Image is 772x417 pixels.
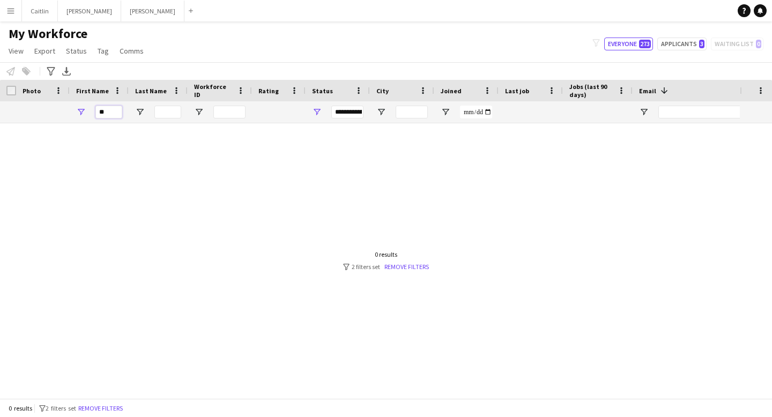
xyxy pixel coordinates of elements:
span: Tag [98,46,109,56]
button: Open Filter Menu [639,107,649,117]
button: Remove filters [76,403,125,414]
span: Last job [505,87,529,95]
button: Open Filter Menu [312,107,322,117]
span: Workforce ID [194,83,233,99]
input: City Filter Input [396,106,428,118]
span: First Name [76,87,109,95]
a: View [4,44,28,58]
button: Open Filter Menu [376,107,386,117]
button: [PERSON_NAME] [58,1,121,21]
span: Status [66,46,87,56]
div: 2 filters set [343,263,429,271]
button: Open Filter Menu [441,107,450,117]
div: 0 results [343,250,429,258]
span: View [9,46,24,56]
button: Open Filter Menu [76,107,86,117]
a: Remove filters [384,263,429,271]
a: Tag [93,44,113,58]
span: Rating [258,87,279,95]
span: Jobs (last 90 days) [569,83,613,99]
button: Applicants3 [657,38,707,50]
span: Joined [441,87,462,95]
app-action-btn: Advanced filters [44,65,57,78]
button: Caitlin [22,1,58,21]
span: My Workforce [9,26,87,42]
button: Everyone273 [604,38,653,50]
span: City [376,87,389,95]
span: Email [639,87,656,95]
span: Export [34,46,55,56]
button: Open Filter Menu [135,107,145,117]
span: 2 filters set [46,404,76,412]
span: 3 [699,40,704,48]
a: Comms [115,44,148,58]
button: [PERSON_NAME] [121,1,184,21]
input: First Name Filter Input [95,106,122,118]
app-action-btn: Export XLSX [60,65,73,78]
input: Joined Filter Input [460,106,492,118]
a: Export [30,44,60,58]
span: Photo [23,87,41,95]
input: Column with Header Selection [6,86,16,95]
input: Workforce ID Filter Input [213,106,246,118]
span: Status [312,87,333,95]
input: Last Name Filter Input [154,106,181,118]
a: Status [62,44,91,58]
button: Open Filter Menu [194,107,204,117]
span: 273 [639,40,651,48]
span: Comms [120,46,144,56]
span: Last Name [135,87,167,95]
